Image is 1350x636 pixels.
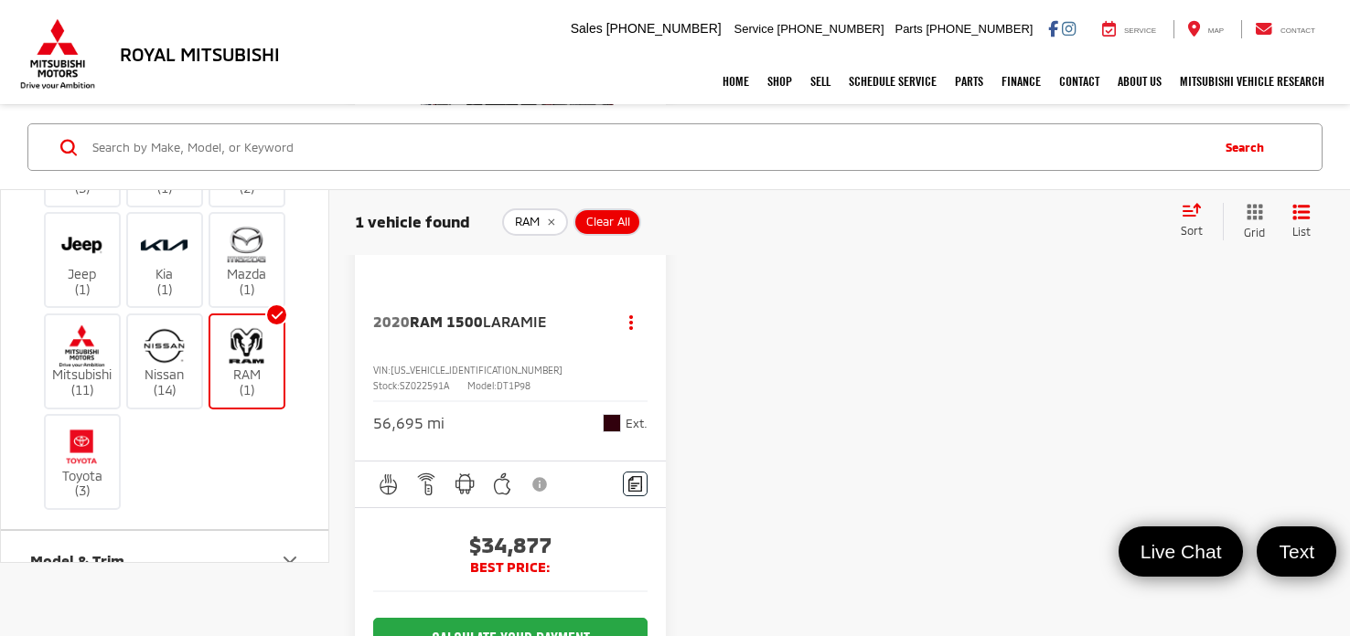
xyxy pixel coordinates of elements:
span: 1 vehicle found [355,212,470,230]
span: 2020 [373,313,410,330]
span: SZ022591A [400,380,449,391]
img: Royal Mitsubishi in Baton Rouge, LA) [139,223,189,266]
img: Royal Mitsubishi in Baton Rouge, LA) [139,323,189,366]
span: Model: [467,380,497,391]
a: Live Chat [1119,526,1244,577]
a: Home [713,58,758,104]
span: $34,877 [373,531,648,558]
img: Royal Mitsubishi in Baton Rouge, LA) [221,323,272,366]
a: Service [1088,20,1170,38]
a: Schedule Service: Opens in a new tab [840,58,946,104]
a: Instagram: Click to visit our Instagram page [1062,21,1076,36]
a: Parts: Opens in a new tab [946,58,992,104]
div: Model & Trim [279,549,301,571]
button: remove RAM [502,208,568,236]
span: Service [1124,26,1156,35]
a: Finance [992,58,1050,104]
img: Remote Start [415,472,438,495]
span: [PHONE_NUMBER] [777,22,884,36]
span: Clear All [586,215,630,229]
button: List View [1279,203,1324,240]
span: Stock: [373,380,400,391]
span: List [1292,224,1311,239]
span: Delmonico Red Pearlcoat [603,414,621,432]
label: Kia (1) [128,223,202,297]
button: Model & TrimModel & Trim [1,530,330,589]
span: VIN: [373,365,391,376]
img: Royal Mitsubishi in Baton Rouge, LA) [57,223,107,266]
span: Map [1208,26,1224,35]
img: Heated Steering Wheel [377,472,400,495]
span: Ext. [626,415,648,432]
a: Mitsubishi Vehicle Research [1171,58,1334,104]
img: Royal Mitsubishi in Baton Rouge, LA) [221,223,272,266]
button: Actions [616,306,648,338]
span: BEST PRICE: [373,558,648,577]
img: Android Auto [454,472,477,495]
span: dropdown dots [629,314,633,329]
button: Select sort value [1172,203,1223,239]
a: Contact [1241,20,1329,38]
label: Mazda (1) [210,223,284,297]
span: Sales [571,21,603,36]
div: 56,695 mi [373,413,445,434]
span: RAM [515,215,540,229]
button: Clear All [573,208,641,236]
label: RAM (1) [210,323,284,397]
a: Contact [1050,58,1109,104]
span: [PHONE_NUMBER] [926,22,1033,36]
a: Text [1257,526,1336,577]
img: Comments [628,476,643,492]
img: Apple CarPlay [491,472,514,495]
button: Search [1207,124,1291,170]
span: Grid [1244,225,1265,240]
button: Comments [623,472,648,496]
label: Toyota (3) [46,425,120,499]
a: Shop [758,58,801,104]
span: Live Chat [1131,539,1231,564]
span: Contact [1280,26,1315,35]
a: Map [1173,20,1237,38]
span: Text [1270,539,1323,564]
a: 2020RAM 1500Laramie [373,312,597,332]
span: [US_VEHICLE_IDENTIFICATION_NUMBER] [391,365,562,376]
div: Model & Trim [30,551,124,568]
label: Jeep (1) [46,223,120,297]
span: Service [734,22,774,36]
h3: Royal Mitsubishi [120,44,280,64]
label: Nissan (14) [128,323,202,397]
label: Mitsubishi (11) [46,323,120,397]
span: DT1P98 [497,380,530,391]
button: Grid View [1223,203,1279,240]
img: Royal Mitsubishi in Baton Rouge, LA) [57,425,107,468]
span: [PHONE_NUMBER] [606,21,722,36]
a: About Us [1109,58,1171,104]
button: View Disclaimer [525,465,556,503]
span: Sort [1181,224,1203,237]
a: Facebook: Click to visit our Facebook page [1048,21,1058,36]
img: Royal Mitsubishi in Baton Rouge, LA) [57,323,107,366]
img: Mitsubishi [16,18,99,90]
input: Search by Make, Model, or Keyword [91,125,1207,169]
span: RAM 1500 [410,313,483,330]
a: Sell [801,58,840,104]
span: Laramie [483,313,546,330]
span: Parts [895,22,922,36]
